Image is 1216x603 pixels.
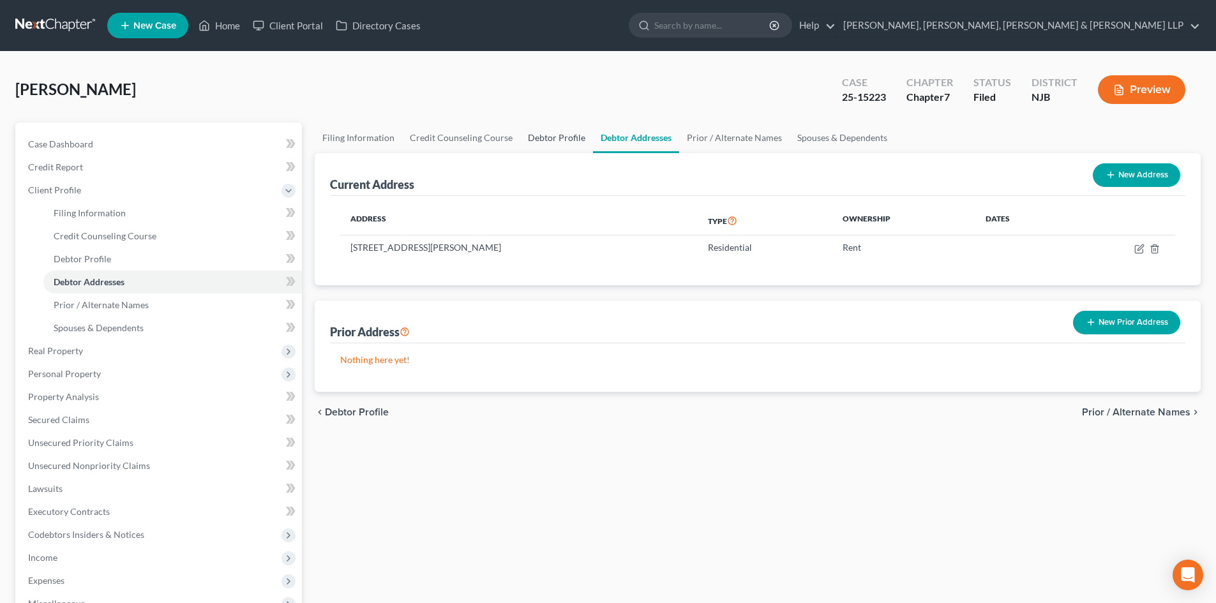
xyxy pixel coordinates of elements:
td: Rent [832,235,975,260]
span: Personal Property [28,368,101,379]
a: [PERSON_NAME], [PERSON_NAME], [PERSON_NAME] & [PERSON_NAME] LLP [837,14,1200,37]
button: Prior / Alternate Names chevron_right [1082,407,1201,417]
i: chevron_left [315,407,325,417]
div: Current Address [330,177,414,192]
span: Codebtors Insiders & Notices [28,529,144,540]
a: Credit Counseling Course [43,225,302,248]
div: NJB [1032,90,1077,105]
a: Property Analysis [18,385,302,408]
div: Status [973,75,1011,90]
td: Residential [698,235,832,260]
span: Case Dashboard [28,138,93,149]
a: Debtor Profile [520,123,593,153]
a: Prior / Alternate Names [43,294,302,316]
span: [PERSON_NAME] [15,80,136,98]
div: District [1032,75,1077,90]
a: Help [793,14,836,37]
div: Prior Address [330,324,410,339]
span: Expenses [28,575,64,586]
a: Filing Information [315,123,402,153]
span: Client Profile [28,184,81,195]
a: Spouses & Dependents [790,123,895,153]
input: Search by name... [654,13,771,37]
span: Prior / Alternate Names [1082,407,1190,417]
span: Unsecured Priority Claims [28,437,133,448]
a: Unsecured Nonpriority Claims [18,454,302,477]
div: Chapter [906,75,953,90]
a: Lawsuits [18,477,302,500]
a: Prior / Alternate Names [679,123,790,153]
i: chevron_right [1190,407,1201,417]
span: 7 [944,91,950,103]
th: Address [340,206,698,235]
div: Case [842,75,886,90]
span: Debtor Profile [325,407,389,417]
a: Spouses & Dependents [43,316,302,339]
div: Filed [973,90,1011,105]
div: Open Intercom Messenger [1173,560,1203,590]
a: Debtor Addresses [593,123,679,153]
span: Spouses & Dependents [54,322,144,333]
th: Ownership [832,206,975,235]
span: New Case [133,21,176,31]
td: [STREET_ADDRESS][PERSON_NAME] [340,235,698,260]
span: Property Analysis [28,391,99,402]
span: Credit Report [28,161,83,172]
span: Executory Contracts [28,506,110,517]
a: Secured Claims [18,408,302,431]
p: Nothing here yet! [340,354,1175,366]
span: Lawsuits [28,483,63,494]
a: Executory Contracts [18,500,302,523]
div: Chapter [906,90,953,105]
span: Real Property [28,345,83,356]
span: Secured Claims [28,414,89,425]
span: Credit Counseling Course [54,230,156,241]
a: Client Portal [246,14,329,37]
a: Unsecured Priority Claims [18,431,302,454]
a: Debtor Profile [43,248,302,271]
a: Debtor Addresses [43,271,302,294]
a: Case Dashboard [18,133,302,156]
button: New Prior Address [1073,311,1180,334]
div: 25-15223 [842,90,886,105]
a: Filing Information [43,202,302,225]
a: Credit Counseling Course [402,123,520,153]
th: Dates [975,206,1069,235]
button: New Address [1093,163,1180,187]
th: Type [698,206,832,235]
span: Filing Information [54,207,126,218]
a: Credit Report [18,156,302,179]
button: Preview [1098,75,1185,104]
span: Debtor Profile [54,253,111,264]
span: Unsecured Nonpriority Claims [28,460,150,471]
span: Prior / Alternate Names [54,299,149,310]
a: Home [192,14,246,37]
button: chevron_left Debtor Profile [315,407,389,417]
span: Debtor Addresses [54,276,124,287]
span: Income [28,552,57,563]
a: Directory Cases [329,14,427,37]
